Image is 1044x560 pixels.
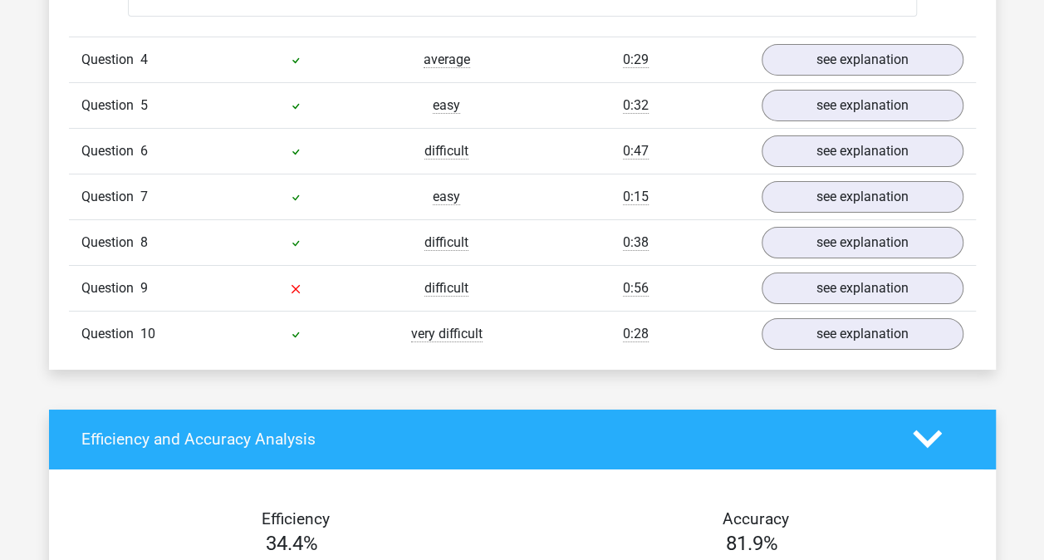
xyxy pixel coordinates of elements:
[424,280,468,297] span: difficult
[81,141,140,161] span: Question
[140,143,148,159] span: 6
[81,278,140,298] span: Question
[762,90,963,121] a: see explanation
[762,273,963,304] a: see explanation
[140,52,148,67] span: 4
[623,189,649,205] span: 0:15
[433,97,460,114] span: easy
[542,509,970,528] h4: Accuracy
[623,143,649,160] span: 0:47
[266,532,318,555] span: 34.4%
[140,326,155,341] span: 10
[424,234,468,251] span: difficult
[81,430,888,449] h4: Efficiency and Accuracy Analysis
[81,324,140,344] span: Question
[81,509,510,528] h4: Efficiency
[140,97,148,113] span: 5
[623,326,649,342] span: 0:28
[140,189,148,204] span: 7
[433,189,460,205] span: easy
[411,326,483,342] span: very difficult
[81,50,140,70] span: Question
[762,44,963,76] a: see explanation
[623,52,649,68] span: 0:29
[623,280,649,297] span: 0:56
[623,234,649,251] span: 0:38
[762,318,963,350] a: see explanation
[762,135,963,167] a: see explanation
[81,187,140,207] span: Question
[424,52,470,68] span: average
[424,143,468,160] span: difficult
[81,233,140,253] span: Question
[726,532,778,555] span: 81.9%
[623,97,649,114] span: 0:32
[762,227,963,258] a: see explanation
[762,181,963,213] a: see explanation
[81,96,140,115] span: Question
[140,234,148,250] span: 8
[140,280,148,296] span: 9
